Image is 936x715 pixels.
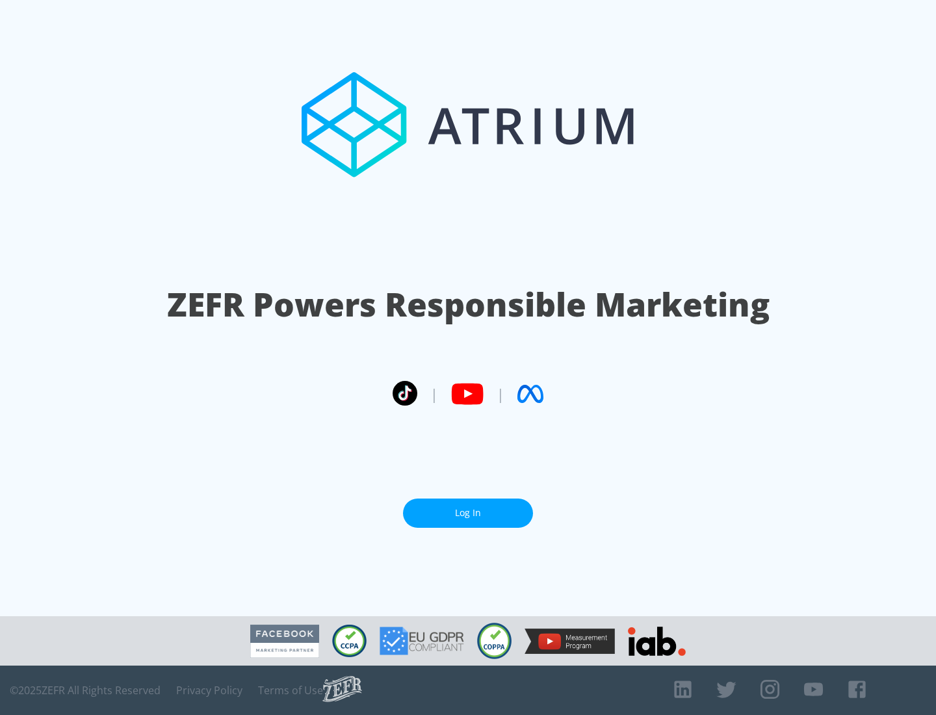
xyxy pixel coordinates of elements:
span: | [430,384,438,404]
img: IAB [628,627,686,656]
a: Log In [403,499,533,528]
span: © 2025 ZEFR All Rights Reserved [10,684,161,697]
a: Privacy Policy [176,684,242,697]
img: YouTube Measurement Program [525,629,615,654]
h1: ZEFR Powers Responsible Marketing [167,282,770,327]
span: | [497,384,504,404]
img: Facebook Marketing Partner [250,625,319,658]
img: COPPA Compliant [477,623,512,659]
a: Terms of Use [258,684,323,697]
img: CCPA Compliant [332,625,367,657]
img: GDPR Compliant [380,627,464,655]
